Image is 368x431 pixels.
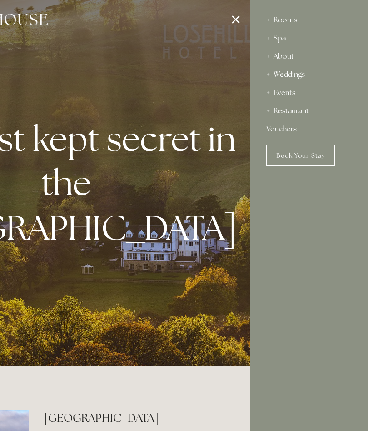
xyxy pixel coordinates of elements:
div: Events [266,84,352,102]
div: Rooms [266,11,352,29]
div: Restaurant [266,102,352,120]
div: Weddings [266,65,352,84]
a: Book Your Stay [266,145,335,166]
div: About [266,47,352,65]
div: Spa [266,29,352,47]
a: Vouchers [266,120,352,138]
